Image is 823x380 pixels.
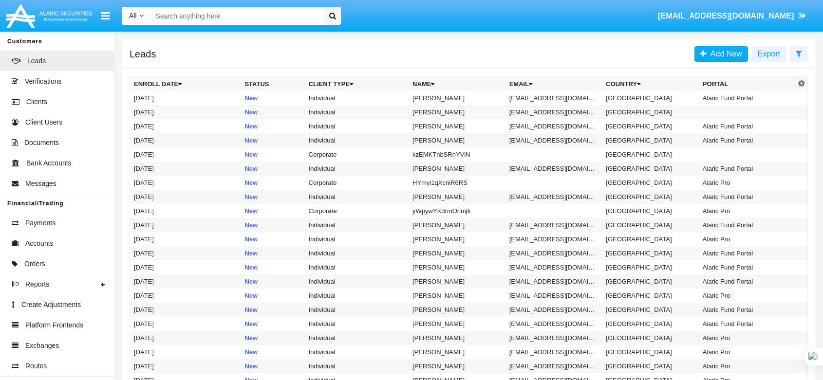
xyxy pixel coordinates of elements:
[505,317,602,331] td: [EMAIL_ADDRESS][DOMAIN_NAME]
[305,218,409,232] td: Individual
[130,50,156,58] h5: Leads
[699,119,796,133] td: Alaric Fund Portal
[505,218,602,232] td: [EMAIL_ADDRESS][DOMAIN_NAME]
[409,176,505,190] td: HYmyi1qXcniR6RS
[122,11,151,21] a: All
[24,138,59,148] span: Documents
[305,246,409,260] td: Individual
[305,260,409,274] td: Individual
[699,345,796,359] td: Alaric Pro
[602,260,699,274] td: [GEOGRAPHIC_DATA]
[241,91,304,105] td: New
[602,303,699,317] td: [GEOGRAPHIC_DATA]
[130,218,241,232] td: [DATE]
[130,246,241,260] td: [DATE]
[505,359,602,373] td: [EMAIL_ADDRESS][DOMAIN_NAME]
[241,232,304,246] td: New
[241,133,304,147] td: New
[24,259,45,269] span: Orders
[130,133,241,147] td: [DATE]
[505,190,602,204] td: [EMAIL_ADDRESS][DOMAIN_NAME]
[130,317,241,331] td: [DATE]
[505,345,602,359] td: [EMAIL_ADDRESS][DOMAIN_NAME]
[241,246,304,260] td: New
[25,218,56,228] span: Payments
[602,246,699,260] td: [GEOGRAPHIC_DATA]
[130,190,241,204] td: [DATE]
[241,218,304,232] td: New
[25,279,49,290] span: Reports
[241,190,304,204] td: New
[699,317,796,331] td: Alaric Fund Portal
[505,119,602,133] td: [EMAIL_ADDRESS][DOMAIN_NAME]
[130,119,241,133] td: [DATE]
[699,204,796,218] td: Alaric Pro
[699,289,796,303] td: Alaric Pro
[305,232,409,246] td: Individual
[699,260,796,274] td: Alaric Fund Portal
[409,162,505,176] td: [PERSON_NAME]
[130,289,241,303] td: [DATE]
[305,274,409,289] td: Individual
[241,204,304,218] td: New
[305,91,409,105] td: Individual
[409,246,505,260] td: [PERSON_NAME]
[305,359,409,373] td: Individual
[129,12,137,19] span: All
[130,91,241,105] td: [DATE]
[699,190,796,204] td: Alaric Fund Portal
[26,97,47,107] span: Clients
[602,218,699,232] td: [GEOGRAPHIC_DATA]
[505,260,602,274] td: [EMAIL_ADDRESS][DOMAIN_NAME]
[699,77,796,91] th: Portal
[305,289,409,303] td: Individual
[241,303,304,317] td: New
[602,133,699,147] td: [GEOGRAPHIC_DATA]
[130,260,241,274] td: [DATE]
[602,359,699,373] td: [GEOGRAPHIC_DATA]
[602,204,699,218] td: [GEOGRAPHIC_DATA]
[130,147,241,162] td: [DATE]
[130,162,241,176] td: [DATE]
[694,46,748,62] a: Add New
[699,133,796,147] td: Alaric Fund Portal
[130,232,241,246] td: [DATE]
[505,133,602,147] td: [EMAIL_ADDRESS][DOMAIN_NAME]
[305,119,409,133] td: Individual
[305,147,409,162] td: Corporate
[241,331,304,345] td: New
[5,1,94,30] img: Logo image
[699,303,796,317] td: Alaric Fund Portal
[409,260,505,274] td: [PERSON_NAME]
[505,274,602,289] td: [EMAIL_ADDRESS][DOMAIN_NAME]
[130,77,241,91] th: Enroll Date
[602,274,699,289] td: [GEOGRAPHIC_DATA]
[602,190,699,204] td: [GEOGRAPHIC_DATA]
[699,162,796,176] td: Alaric Fund Portal
[602,105,699,119] td: [GEOGRAPHIC_DATA]
[409,303,505,317] td: [PERSON_NAME]
[409,331,505,345] td: [PERSON_NAME]
[305,176,409,190] td: Corporate
[505,105,602,119] td: [EMAIL_ADDRESS][DOMAIN_NAME]
[305,303,409,317] td: Individual
[409,204,505,218] td: yWpywYKdrmOnmjk
[241,119,304,133] td: New
[758,50,780,58] span: Export
[699,274,796,289] td: Alaric Fund Portal
[25,320,83,330] span: Platform Frontends
[409,91,505,105] td: [PERSON_NAME]
[25,341,59,351] span: Exchanges
[25,76,61,87] span: Verifications
[602,331,699,345] td: [GEOGRAPHIC_DATA]
[602,162,699,176] td: [GEOGRAPHIC_DATA]
[409,147,505,162] td: kzEMKTnbSRnYVlN
[602,147,699,162] td: [GEOGRAPHIC_DATA]
[699,331,796,345] td: Alaric Pro
[305,105,409,119] td: Individual
[505,246,602,260] td: [EMAIL_ADDRESS][DOMAIN_NAME]
[409,359,505,373] td: [PERSON_NAME]
[130,345,241,359] td: [DATE]
[505,162,602,176] td: [EMAIL_ADDRESS][DOMAIN_NAME]
[602,176,699,190] td: [GEOGRAPHIC_DATA]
